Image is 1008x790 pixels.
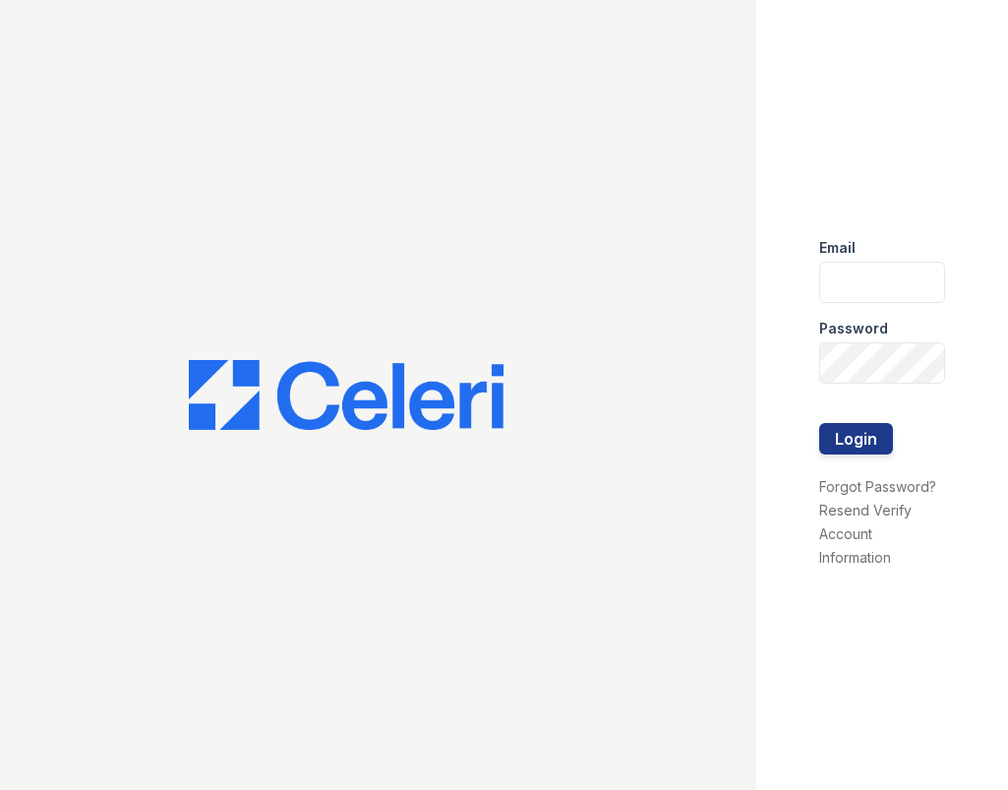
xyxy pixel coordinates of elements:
[819,502,912,566] a: Resend Verify Account Information
[189,360,504,431] img: CE_Logo_Blue-a8612792a0a2168367f1c8372b55b34899dd931a85d93a1a3d3e32e68fde9ad4.png
[819,238,856,258] label: Email
[819,478,936,495] a: Forgot Password?
[819,423,893,455] button: Login
[819,319,888,338] label: Password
